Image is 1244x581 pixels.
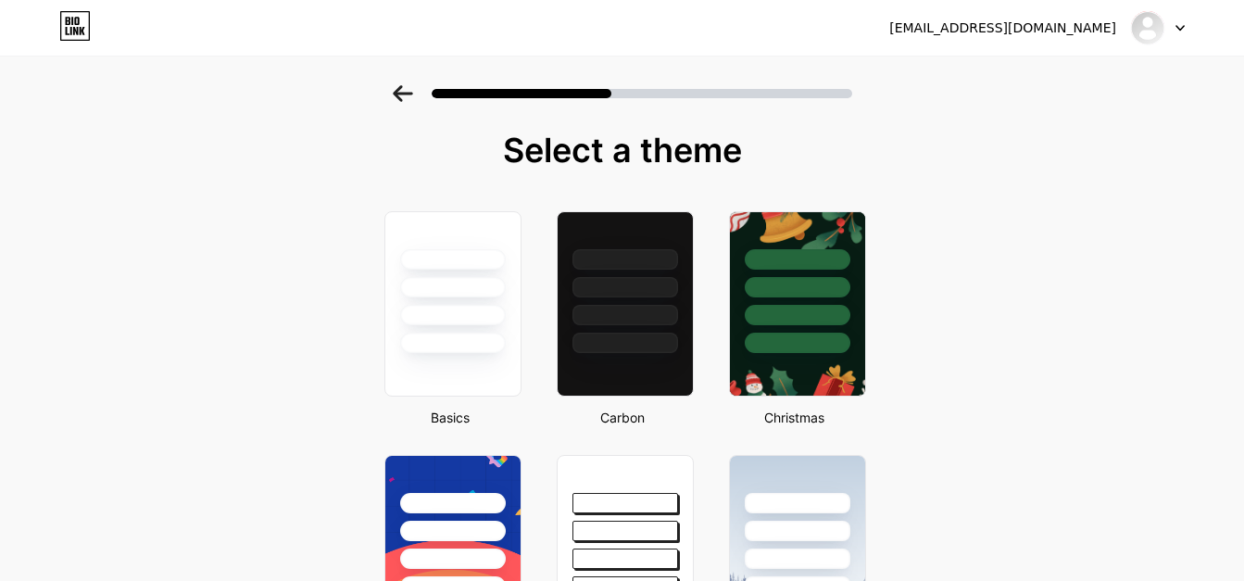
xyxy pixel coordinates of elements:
[379,408,521,427] div: Basics
[1130,10,1165,45] img: aaatravel
[377,132,868,169] div: Select a theme
[889,19,1116,38] div: [EMAIL_ADDRESS][DOMAIN_NAME]
[551,408,694,427] div: Carbon
[723,408,866,427] div: Christmas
